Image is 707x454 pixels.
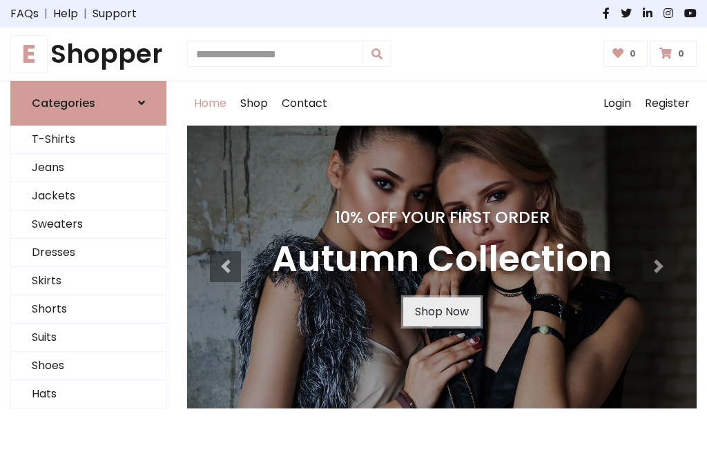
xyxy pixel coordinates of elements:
[11,295,166,324] a: Shorts
[11,182,166,210] a: Jackets
[11,352,166,380] a: Shoes
[233,81,275,126] a: Shop
[53,6,78,22] a: Help
[275,81,334,126] a: Contact
[11,210,166,239] a: Sweaters
[11,126,166,154] a: T-Shirts
[272,208,612,227] h4: 10% Off Your First Order
[11,154,166,182] a: Jeans
[10,39,166,70] a: EShopper
[626,48,639,60] span: 0
[675,48,688,60] span: 0
[32,97,95,110] h6: Categories
[11,380,166,408] a: Hats
[11,324,166,352] a: Suits
[10,39,166,70] h1: Shopper
[93,6,137,22] a: Support
[638,81,697,126] a: Register
[10,35,48,72] span: E
[11,239,166,267] a: Dresses
[403,297,481,326] a: Shop Now
[10,6,39,22] a: FAQs
[39,6,53,22] span: |
[78,6,93,22] span: |
[11,267,166,295] a: Skirts
[603,41,648,67] a: 0
[187,81,233,126] a: Home
[272,238,612,281] h3: Autumn Collection
[597,81,638,126] a: Login
[650,41,697,67] a: 0
[10,81,166,126] a: Categories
